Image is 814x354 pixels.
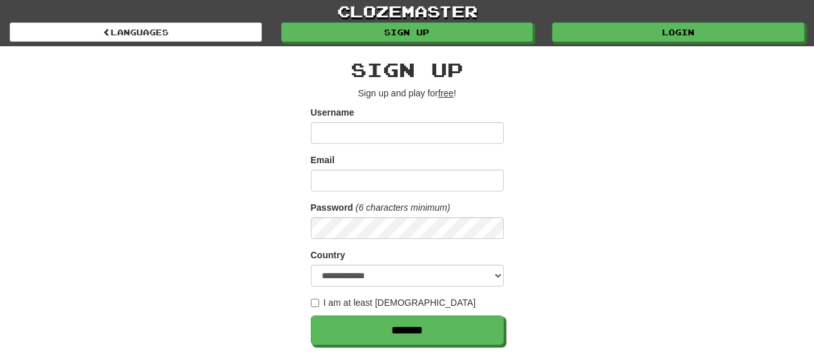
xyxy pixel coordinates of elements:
[10,22,262,42] a: Languages
[438,88,454,98] u: free
[311,87,504,100] p: Sign up and play for !
[356,202,450,213] em: (6 characters minimum)
[311,201,353,214] label: Password
[552,22,804,42] a: Login
[311,106,355,119] label: Username
[311,296,476,309] label: I am at least [DEMOGRAPHIC_DATA]
[311,299,319,307] input: I am at least [DEMOGRAPHIC_DATA]
[311,154,335,166] label: Email
[311,249,346,261] label: Country
[281,22,533,42] a: Sign up
[311,59,504,80] h2: Sign up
